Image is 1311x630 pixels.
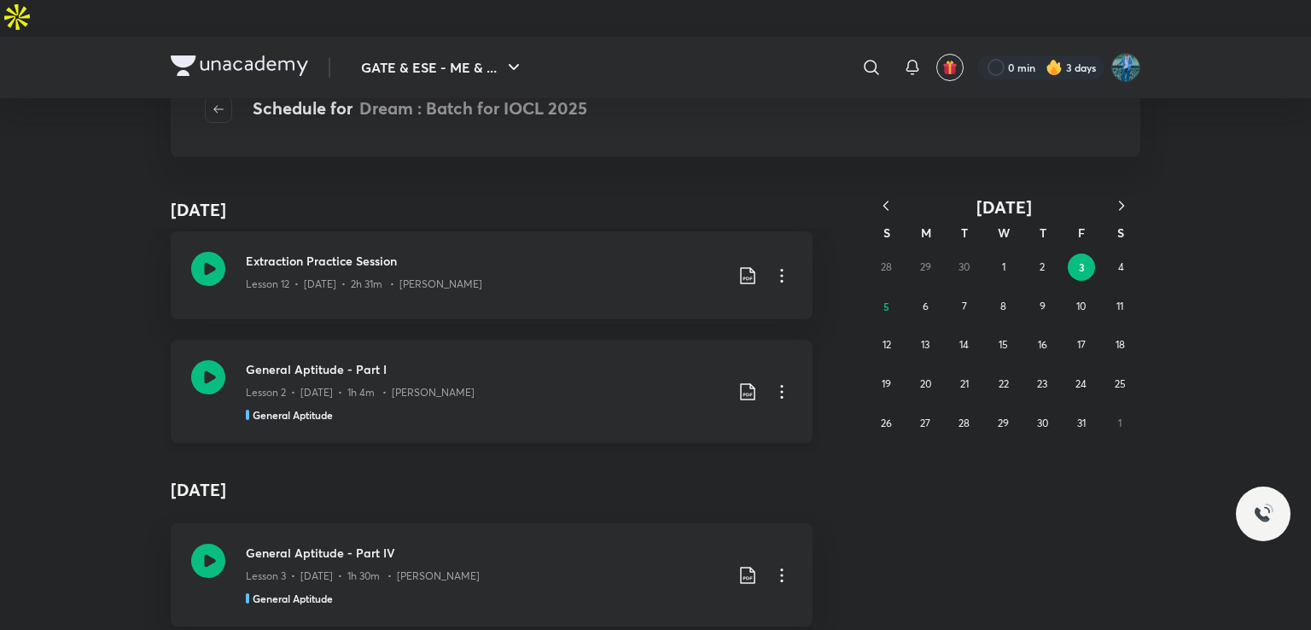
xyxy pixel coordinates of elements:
abbr: October 26, 2025 [881,417,892,429]
abbr: October 15, 2025 [999,338,1008,351]
button: October 27, 2025 [912,410,939,437]
button: October 14, 2025 [951,331,978,359]
abbr: October 17, 2025 [1077,338,1086,351]
button: October 29, 2025 [990,410,1017,437]
abbr: October 22, 2025 [999,377,1009,390]
abbr: October 8, 2025 [1000,300,1006,312]
img: streak [1046,59,1063,76]
a: General Aptitude - Part ILesson 2 • [DATE] • 1h 4m • [PERSON_NAME]General Aptitude [171,340,813,443]
a: General Aptitude - Part IVLesson 3 • [DATE] • 1h 30m • [PERSON_NAME]General Aptitude [171,523,813,627]
img: Hqsan javed [1111,53,1140,82]
abbr: October 4, 2025 [1118,260,1124,273]
abbr: Friday [1078,225,1085,241]
abbr: October 24, 2025 [1075,377,1087,390]
button: October 23, 2025 [1028,370,1056,398]
abbr: October 3, 2025 [1079,260,1085,274]
abbr: October 29, 2025 [998,417,1009,429]
abbr: October 23, 2025 [1037,377,1047,390]
p: Lesson 3 • [DATE] • 1h 30m • [PERSON_NAME] [246,569,480,584]
h4: [DATE] [171,464,813,516]
abbr: October 16, 2025 [1038,338,1047,351]
a: Extraction Practice SessionLesson 12 • [DATE] • 2h 31m • [PERSON_NAME] [171,231,813,319]
button: October 17, 2025 [1068,331,1095,359]
abbr: October 11, 2025 [1116,300,1123,312]
button: GATE & ESE - ME & ... [351,50,534,85]
abbr: October 31, 2025 [1077,417,1086,429]
abbr: Saturday [1117,225,1124,241]
abbr: October 2, 2025 [1040,260,1045,273]
abbr: October 13, 2025 [921,338,929,351]
button: October 10, 2025 [1068,293,1095,320]
abbr: October 7, 2025 [962,300,967,312]
abbr: October 21, 2025 [960,377,969,390]
button: October 26, 2025 [873,410,900,437]
button: October 11, 2025 [1106,293,1133,320]
abbr: October 9, 2025 [1040,300,1046,312]
button: October 12, 2025 [873,331,900,359]
button: October 13, 2025 [912,331,939,359]
abbr: October 30, 2025 [1037,417,1048,429]
button: October 8, 2025 [990,293,1017,320]
img: avatar [942,60,958,75]
p: Lesson 12 • [DATE] • 2h 31m • [PERSON_NAME] [246,277,482,292]
img: ttu [1253,504,1273,524]
button: October 28, 2025 [951,410,978,437]
abbr: October 19, 2025 [882,377,891,390]
abbr: October 28, 2025 [958,417,970,429]
button: October 31, 2025 [1068,410,1095,437]
button: October 22, 2025 [990,370,1017,398]
abbr: October 14, 2025 [959,338,969,351]
abbr: October 6, 2025 [923,300,929,312]
h3: Extraction Practice Session [246,252,724,270]
button: October 5, 2025 [873,293,900,320]
h5: General Aptitude [253,591,333,606]
button: October 2, 2025 [1028,254,1056,281]
abbr: October 27, 2025 [920,417,930,429]
h5: General Aptitude [253,407,333,423]
button: October 30, 2025 [1028,410,1056,437]
button: October 4, 2025 [1107,254,1134,281]
abbr: October 12, 2025 [883,338,891,351]
button: October 20, 2025 [912,370,939,398]
button: October 19, 2025 [873,370,900,398]
button: October 21, 2025 [951,370,978,398]
button: avatar [936,54,964,81]
button: October 9, 2025 [1028,293,1056,320]
abbr: October 25, 2025 [1115,377,1126,390]
a: Company Logo [171,55,308,80]
abbr: October 10, 2025 [1076,300,1086,312]
abbr: Monday [921,225,931,241]
button: October 1, 2025 [990,254,1017,281]
abbr: October 20, 2025 [920,377,931,390]
button: October 6, 2025 [912,293,939,320]
abbr: October 18, 2025 [1116,338,1125,351]
h3: General Aptitude - Part I [246,360,724,378]
h4: Schedule for [253,96,587,123]
abbr: Sunday [883,225,890,241]
p: Lesson 2 • [DATE] • 1h 4m • [PERSON_NAME] [246,385,475,400]
abbr: Wednesday [998,225,1010,241]
abbr: October 5, 2025 [883,300,889,313]
button: October 7, 2025 [951,293,978,320]
button: October 25, 2025 [1106,370,1133,398]
button: October 18, 2025 [1106,331,1133,359]
button: October 15, 2025 [990,331,1017,359]
button: October 24, 2025 [1068,370,1095,398]
abbr: October 1, 2025 [1002,260,1005,273]
span: Dream : Batch for IOCL 2025 [359,96,587,120]
h3: General Aptitude - Part IV [246,544,724,562]
img: Company Logo [171,55,308,76]
button: October 3, 2025 [1068,254,1095,281]
button: October 16, 2025 [1028,331,1056,359]
abbr: Thursday [1040,225,1046,241]
abbr: Tuesday [961,225,968,241]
